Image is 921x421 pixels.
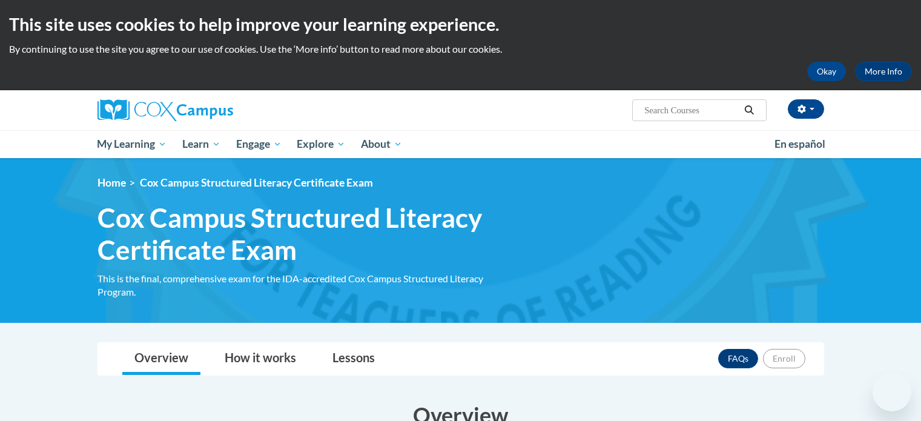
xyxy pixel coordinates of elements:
[97,202,515,266] span: Cox Campus Structured Literacy Certificate Exam
[289,130,353,158] a: Explore
[774,138,825,150] span: En español
[97,99,328,121] a: Cox Campus
[97,137,167,151] span: My Learning
[97,99,233,121] img: Cox Campus
[122,343,200,375] a: Overview
[873,373,911,411] iframe: Button to launch messaging window
[228,130,289,158] a: Engage
[767,131,833,157] a: En español
[763,349,805,368] button: Enroll
[182,137,220,151] span: Learn
[718,349,758,368] a: FAQs
[174,130,228,158] a: Learn
[297,137,345,151] span: Explore
[740,103,758,118] button: Search
[320,343,387,375] a: Lessons
[140,176,373,189] span: Cox Campus Structured Literacy Certificate Exam
[79,130,842,158] div: Main menu
[236,137,282,151] span: Engage
[855,62,912,81] a: More Info
[97,176,126,189] a: Home
[213,343,308,375] a: How it works
[788,99,824,119] button: Account Settings
[807,62,846,81] button: Okay
[361,137,402,151] span: About
[643,103,740,118] input: Search Courses
[353,130,410,158] a: About
[9,42,912,56] p: By continuing to use the site you agree to our use of cookies. Use the ‘More info’ button to read...
[9,12,912,36] h2: This site uses cookies to help improve your learning experience.
[90,130,175,158] a: My Learning
[97,272,515,299] div: This is the final, comprehensive exam for the IDA-accredited Cox Campus Structured Literacy Program.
